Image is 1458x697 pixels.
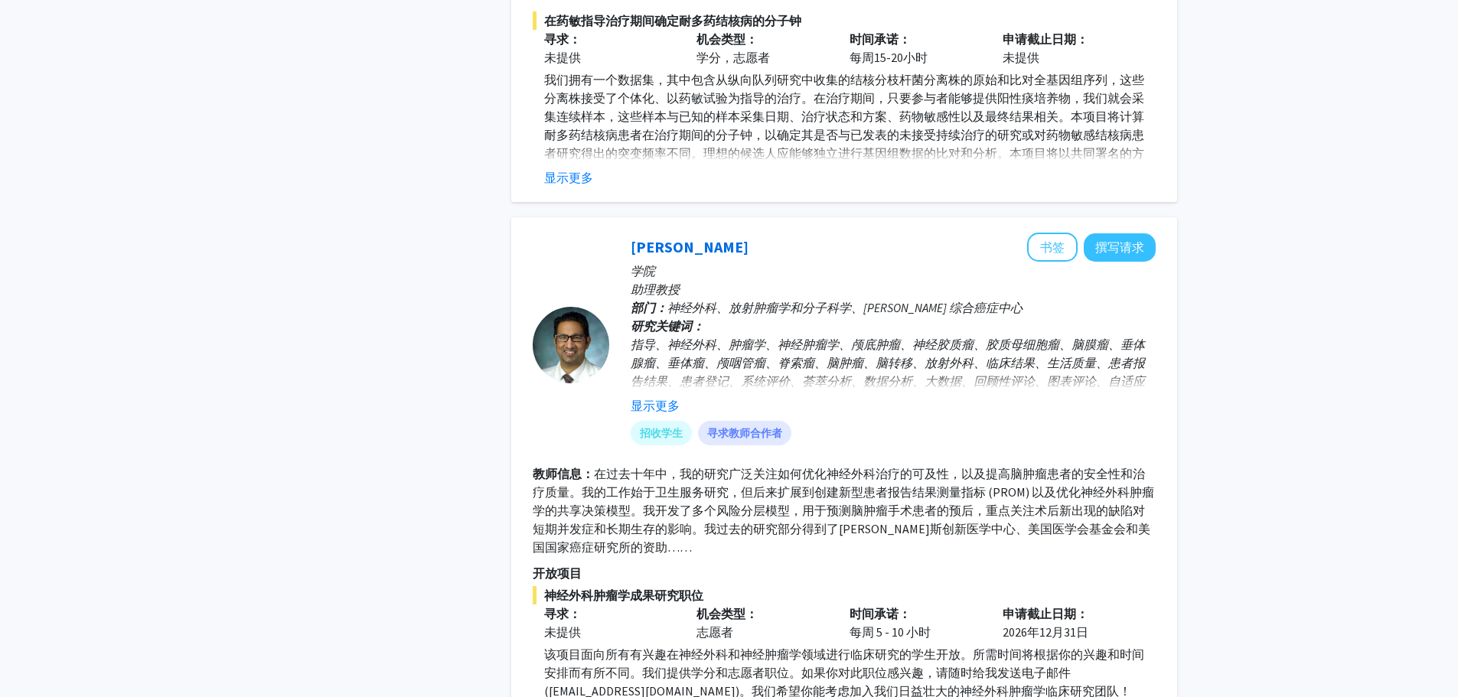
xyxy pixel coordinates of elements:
[850,31,911,47] font: 时间承诺：
[1095,239,1144,255] font: 撰写请求
[696,31,758,47] font: 机会类型：
[1027,233,1078,262] button: 将 Raj Mukherjee 添加到书签
[533,565,582,581] font: 开放项目
[1084,233,1156,262] button: 向 Raj Mukherjee 撰写请求
[533,466,594,481] font: 教师信息：
[707,426,782,440] font: 寻求教师合作者
[850,624,931,640] font: 每周 5 - 10 小时
[696,50,770,65] font: 学分，志愿者
[631,237,749,256] a: [PERSON_NAME]
[696,624,733,640] font: 志愿者
[544,31,581,47] font: 寻求：
[544,168,593,187] button: 显示更多
[544,624,581,640] font: 未提供
[544,170,593,185] font: 显示更多
[631,300,667,315] font: 部门：
[544,50,581,65] font: 未提供
[544,13,801,28] font: 在药敏指导治疗期间确定耐多药结核病的分子钟
[850,606,911,621] font: 时间承诺：
[1003,50,1039,65] font: 未提供
[1003,606,1088,621] font: 申请截止日期：
[11,628,65,686] iframe: 聊天
[667,300,1023,315] font: 神经外科、放射肿瘤学和分子科学、[PERSON_NAME] 综合癌症中心
[1003,624,1088,640] font: 2026年12月31日
[631,398,680,413] font: 显示更多
[1003,31,1088,47] font: 申请截止日期：
[640,426,683,440] font: 招收学生
[631,318,704,334] font: 研究关键词：
[631,396,680,415] button: 显示更多
[631,263,655,278] font: 学院
[533,466,1154,555] font: 在过去十年中，我的研究广泛关注如何优化神经外科治疗的可及性，以及提高脑肿瘤患者的安全性和治疗质量。我的工作始于卫生服务研究，但后来扩展到创建新型患者报告结果测量指标 (PROM) 以及优化神经外...
[696,606,758,621] font: 机会类型：
[631,337,1145,407] font: 指导、神经外科、肿瘤学、神经肿瘤学、颅底肿瘤、神经胶质瘤、胶质母细胞瘤、脑膜瘤、垂体腺瘤、垂体瘤、颅咽管瘤、脊索瘤、脑肿瘤、脑转移、放射外科、临床结果、生活质量、患者报告结果、患者登记、系统评价...
[1040,239,1065,255] font: 书签
[631,282,680,297] font: 助理教授
[544,606,581,621] font: 寻求：
[850,50,928,65] font: 每周15-20小时
[544,72,1144,179] font: 我们拥有一个数据集，其中包含从纵向队列研究中收集的结核分枝杆菌分离株的原始和比对全基因组序列，这些分离株接受了个体化、以药敏试验为指导的治疗。在治疗期间，只要参与者能够提供阳性痰培养物，我们就会...
[544,588,703,603] font: 神经外科肿瘤学成果研究职位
